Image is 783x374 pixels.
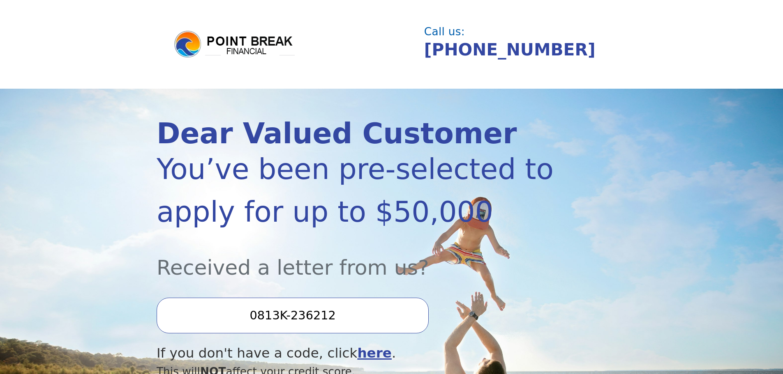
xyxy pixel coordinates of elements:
[157,298,429,333] input: Enter your Offer Code:
[157,148,556,233] div: You’ve been pre-selected to apply for up to $50,000
[357,345,392,361] a: here
[424,26,620,37] div: Call us:
[157,119,556,148] div: Dear Valued Customer
[173,30,296,59] img: logo.png
[157,343,556,363] div: If you don't have a code, click .
[424,40,596,60] a: [PHONE_NUMBER]
[157,233,556,283] div: Received a letter from us?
